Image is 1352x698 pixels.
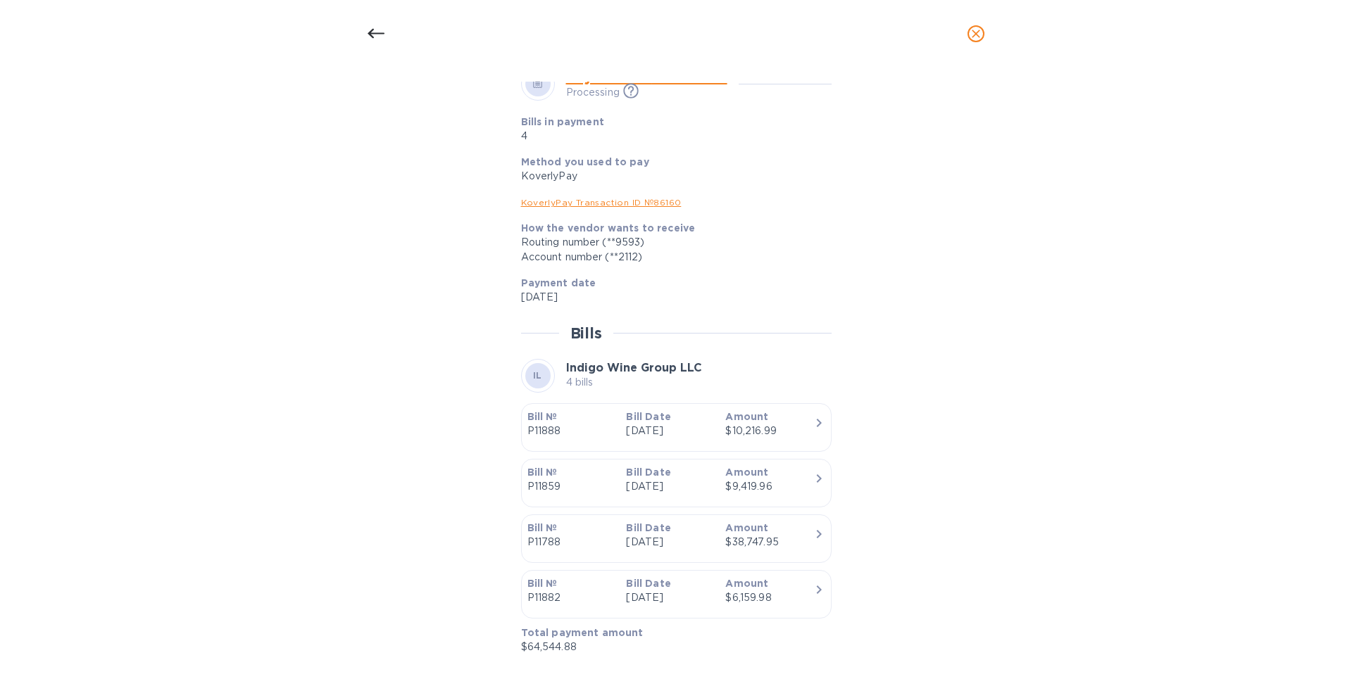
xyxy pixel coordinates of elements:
[521,222,696,234] b: How the vendor wants to receive
[527,522,558,533] b: Bill №
[725,590,813,605] div: $6,159.98
[527,479,615,494] p: P11859
[521,640,820,654] p: $64,544.88
[521,156,649,167] b: Method you used to pay
[959,17,993,51] button: close
[725,424,813,438] div: $10,216.99
[521,514,832,563] button: Bill №P11788Bill Date[DATE]Amount$38,747.95
[626,479,714,494] p: [DATE]
[527,467,558,478] b: Bill №
[533,370,542,381] b: IL
[626,535,714,550] p: [DATE]
[521,169,820,184] div: KoverlyPay
[521,277,596,288] b: Payment date
[527,424,615,438] p: P11888
[521,403,832,452] button: Bill №P11888Bill Date[DATE]Amount$10,216.99
[626,411,670,422] b: Bill Date
[521,290,820,305] p: [DATE]
[527,578,558,589] b: Bill №
[725,467,768,478] b: Amount
[725,522,768,533] b: Amount
[566,375,702,390] p: 4 bills
[527,535,615,550] p: P11788
[521,116,604,127] b: Bills in payment
[626,522,670,533] b: Bill Date
[521,235,820,250] div: Routing number (**9593)
[626,590,714,605] p: [DATE]
[566,361,702,374] b: Indigo Wine Group LLC
[521,627,644,638] b: Total payment amount
[521,250,820,265] div: Account number (**2112)
[725,535,813,550] div: $38,747.95
[626,578,670,589] b: Bill Date
[521,570,832,618] button: Bill №P11882Bill Date[DATE]Amount$6,159.98
[527,590,615,605] p: P11882
[626,467,670,478] b: Bill Date
[570,324,602,342] h2: Bills
[725,479,813,494] div: $9,419.96
[626,424,714,438] p: [DATE]
[725,411,768,422] b: Amount
[527,411,558,422] b: Bill №
[521,197,682,208] a: KoverlyPay Transaction ID № 86160
[521,129,720,144] p: 4
[521,459,832,507] button: Bill №P11859Bill Date[DATE]Amount$9,419.96
[725,578,768,589] b: Amount
[566,85,620,100] p: Processing
[566,68,727,85] a: Payment № 76448520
